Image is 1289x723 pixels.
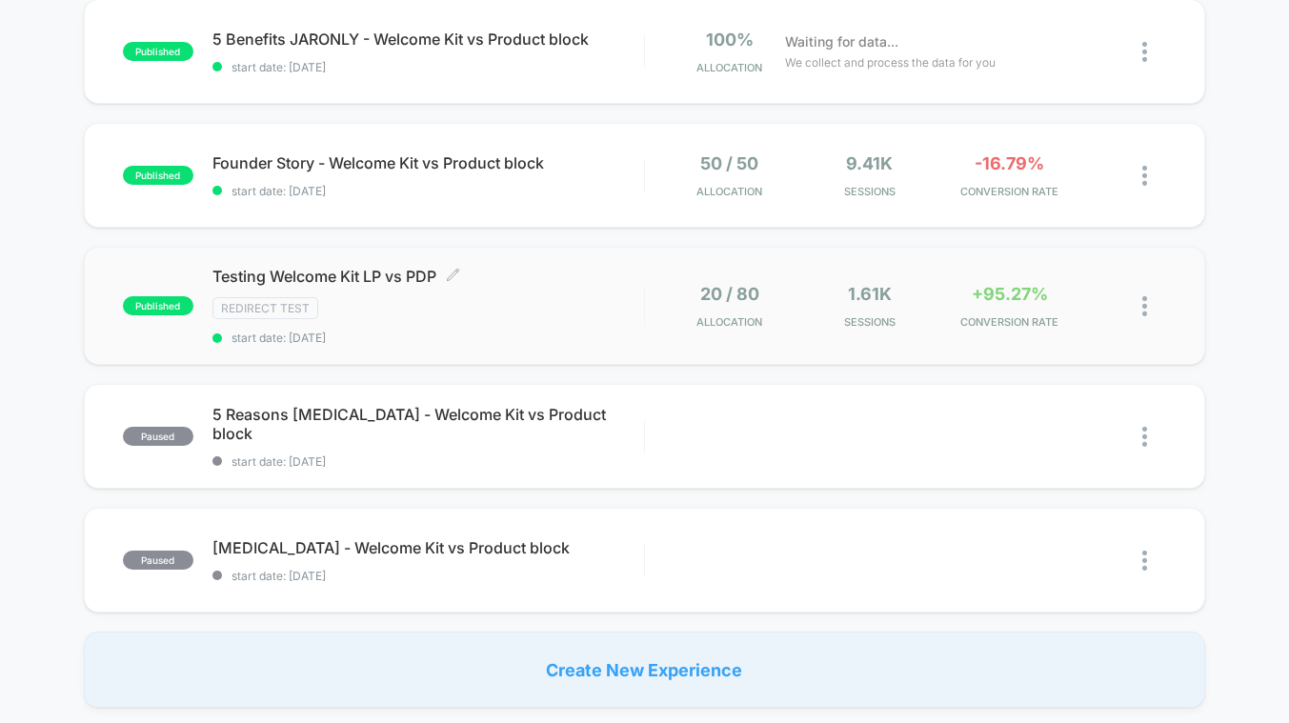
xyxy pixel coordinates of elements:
span: +95.27% [972,284,1048,304]
span: CONVERSION RATE [944,315,1075,329]
span: [MEDICAL_DATA] - Welcome Kit vs Product block [212,538,644,557]
span: Testing Welcome Kit LP vs PDP [212,267,644,286]
span: start date: [DATE] [212,569,644,583]
img: close [1142,296,1147,316]
img: close [1142,427,1147,447]
span: 50 / 50 [700,153,758,173]
span: start date: [DATE] [212,60,644,74]
span: Redirect Test [212,297,318,319]
span: CONVERSION RATE [944,185,1075,198]
span: published [123,296,193,315]
span: Founder Story - Welcome Kit vs Product block [212,153,644,172]
span: Allocation [696,185,762,198]
span: 20 / 80 [700,284,759,304]
span: 100% [706,30,754,50]
span: -16.79% [975,153,1044,173]
span: paused [123,551,193,570]
span: 9.41k [846,153,893,173]
span: 5 Reasons [MEDICAL_DATA] - Welcome Kit vs Product block [212,405,644,443]
span: We collect and process the data for you [785,53,996,71]
span: 1.61k [848,284,892,304]
span: Allocation [696,61,762,74]
div: Create New Experience [84,632,1205,708]
span: start date: [DATE] [212,184,644,198]
span: Sessions [804,185,935,198]
span: Waiting for data... [785,31,898,52]
span: 5 Benefits JARONLY - Welcome Kit vs Product block [212,30,644,49]
span: start date: [DATE] [212,331,644,345]
span: paused [123,427,193,446]
span: Sessions [804,315,935,329]
img: close [1142,166,1147,186]
span: published [123,42,193,61]
img: close [1142,42,1147,62]
img: close [1142,551,1147,571]
span: Allocation [696,315,762,329]
span: published [123,166,193,185]
span: start date: [DATE] [212,454,644,469]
